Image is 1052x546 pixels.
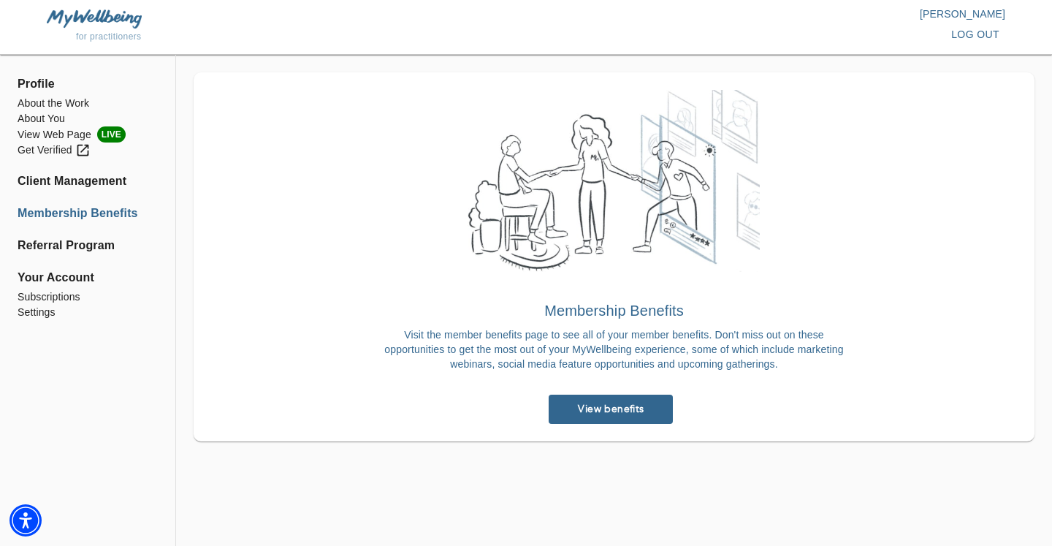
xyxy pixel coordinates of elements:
[18,205,158,222] a: Membership Benefits
[18,289,158,305] a: Subscriptions
[384,327,844,371] p: Visit the member benefits page to see all of your member benefits. Don't miss out on these opport...
[18,96,158,111] a: About the Work
[549,395,673,424] a: View benefits
[18,269,158,287] span: Your Account
[18,143,158,158] a: Get Verified
[468,90,760,272] img: Welcome
[526,7,1005,21] p: [PERSON_NAME]
[18,126,158,143] a: View Web PageLIVE
[18,237,158,254] a: Referral Program
[554,402,667,416] span: View benefits
[18,305,158,320] a: Settings
[945,21,1005,48] button: log out
[18,111,158,126] a: About You
[18,75,158,93] span: Profile
[18,126,158,143] li: View Web Page
[76,31,142,42] span: for practitioners
[18,143,91,158] div: Get Verified
[951,26,999,44] span: log out
[47,10,142,28] img: MyWellbeing
[18,172,158,190] a: Client Management
[9,504,42,536] div: Accessibility Menu
[97,126,126,143] span: LIVE
[384,299,844,322] h6: Membership Benefits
